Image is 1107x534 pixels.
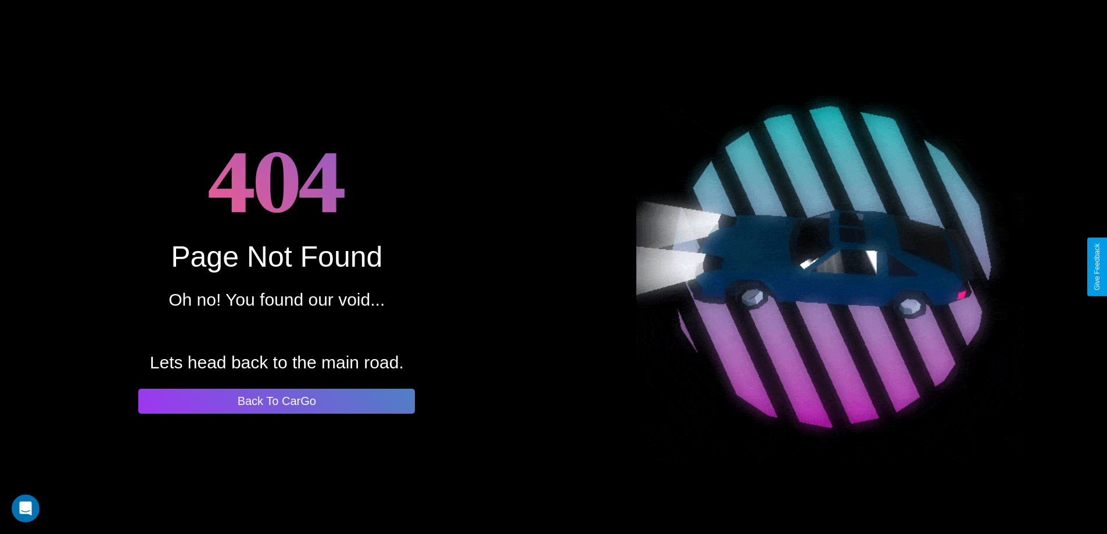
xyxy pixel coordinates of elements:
button: Back To CarGo [138,389,415,414]
h1: 404 [208,121,346,240]
div: Open Intercom Messenger [12,494,40,522]
div: Give Feedback [1093,243,1101,291]
div: Page Not Found [171,240,382,274]
p: Oh no! You found our void... Lets head back to the main road. [150,284,404,378]
img: spinning car [636,73,1024,461]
